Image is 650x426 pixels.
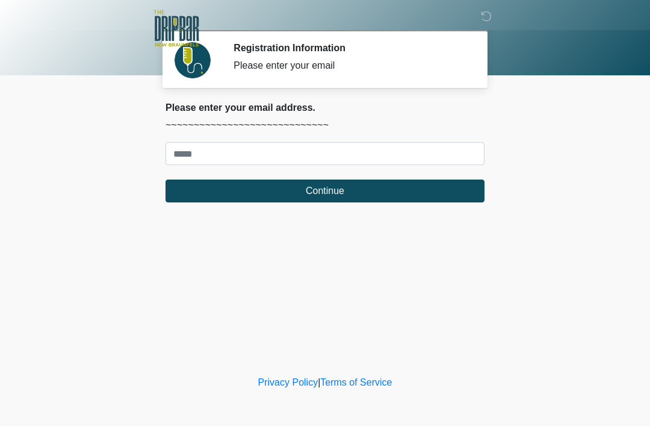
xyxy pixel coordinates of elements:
img: The DRIPBaR - New Braunfels Logo [153,9,199,48]
a: Terms of Service [320,377,392,387]
img: Agent Avatar [175,42,211,78]
a: Privacy Policy [258,377,318,387]
p: ~~~~~~~~~~~~~~~~~~~~~~~~~~~~~ [166,118,484,133]
div: Please enter your email [234,58,466,73]
button: Continue [166,180,484,202]
h2: Please enter your email address. [166,102,484,113]
a: | [318,377,320,387]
